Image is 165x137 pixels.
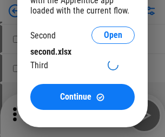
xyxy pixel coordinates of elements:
[60,93,91,101] span: Continue
[30,84,135,110] button: ContinueContinue
[30,60,48,70] div: Third
[30,30,56,41] div: Second
[91,27,135,44] button: Open
[30,47,135,57] div: second.xlsx
[96,93,105,102] img: Continue
[104,31,122,40] span: Open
